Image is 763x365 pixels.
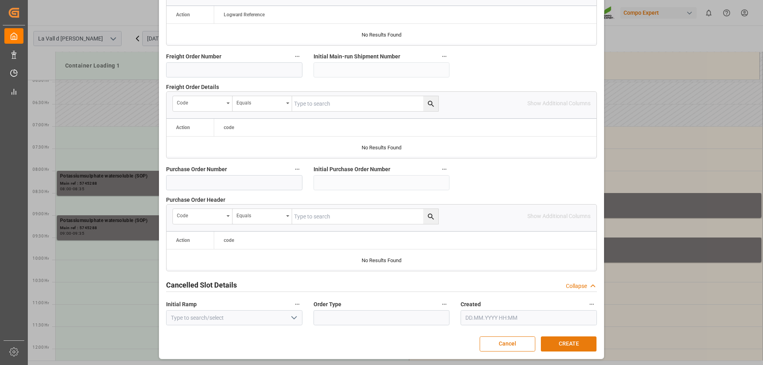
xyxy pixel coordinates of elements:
input: Type to search/select [166,310,302,325]
div: Collapse [566,282,587,290]
span: Purchase Order Header [166,196,225,204]
input: DD.MM.YYYY HH:MM [461,310,597,325]
span: Created [461,300,481,309]
span: Logward Reference [224,12,265,17]
span: Freight Order Details [166,83,219,91]
button: open menu [232,209,292,224]
span: Initial Purchase Order Number [314,165,390,174]
span: code [224,238,234,243]
input: Type to search [292,209,438,224]
button: Initial Ramp [292,299,302,309]
div: code [177,210,224,219]
input: Type to search [292,96,438,111]
span: Order Type [314,300,341,309]
button: open menu [173,209,232,224]
span: code [224,125,234,130]
button: open menu [232,96,292,111]
button: Order Type [439,299,449,309]
button: Freight Order Number [292,51,302,62]
button: Cancel [480,336,535,351]
span: Freight Order Number [166,52,221,61]
span: Initial Ramp [166,300,197,309]
button: Initial Purchase Order Number [439,164,449,174]
div: Action [176,125,190,130]
button: Purchase Order Number [292,164,302,174]
button: Created [587,299,597,309]
button: Initial Main-run Shipment Number [439,51,449,62]
div: Equals [236,210,283,219]
button: search button [423,96,438,111]
button: open menu [173,96,232,111]
button: search button [423,209,438,224]
div: Action [176,238,190,243]
button: CREATE [541,336,596,351]
span: Purchase Order Number [166,165,227,174]
h2: Cancelled Slot Details [166,280,237,290]
div: code [177,97,224,106]
div: Equals [236,97,283,106]
span: Initial Main-run Shipment Number [314,52,400,61]
div: Action [176,12,190,17]
button: open menu [287,312,299,324]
